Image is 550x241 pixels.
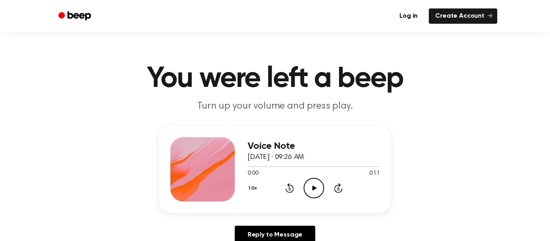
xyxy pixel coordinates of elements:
h3: Voice Note [248,141,380,152]
p: Turn up your volume and press play. [120,100,430,113]
a: Create Account [429,8,497,24]
span: [DATE] · 09:26 AM [248,154,304,161]
button: 1.0x [248,181,260,195]
span: 0:00 [248,169,258,178]
a: Log in [393,8,424,24]
span: 0:11 [369,169,380,178]
h1: You were left a beep [69,64,481,93]
a: Beep [53,8,98,24]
